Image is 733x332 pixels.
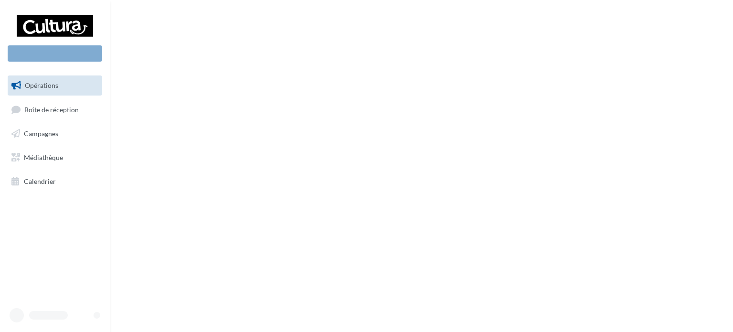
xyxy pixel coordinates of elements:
div: Nouvelle campagne [8,45,102,62]
span: Boîte de réception [24,105,79,113]
span: Campagnes [24,129,58,138]
span: Opérations [25,81,58,89]
span: Médiathèque [24,153,63,161]
a: Calendrier [6,171,104,192]
a: Opérations [6,75,104,96]
span: Calendrier [24,177,56,185]
a: Campagnes [6,124,104,144]
a: Médiathèque [6,148,104,168]
a: Boîte de réception [6,99,104,120]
